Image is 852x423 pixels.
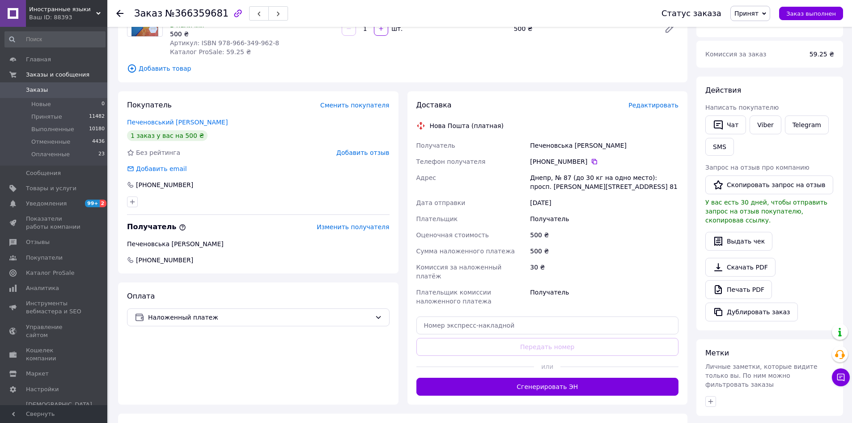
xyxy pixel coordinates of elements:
div: [PHONE_NUMBER] [135,180,194,189]
span: Заказы и сообщения [26,71,89,79]
span: Товары и услуги [26,184,76,192]
input: Поиск [4,31,106,47]
span: 59.25 ₴ [810,51,834,58]
div: Статус заказа [661,9,721,18]
div: Печеновська [PERSON_NAME] [528,137,680,154]
span: Адрес [416,174,436,181]
span: Маркет [26,370,49,378]
span: 0 [102,100,105,108]
a: Скачать PDF [705,258,776,277]
div: Получатель [528,211,680,227]
span: Плательщик комиссии наложенного платежа [416,289,492,305]
span: Заказы [26,86,48,94]
span: Каталог ProSale: 59.25 ₴ [170,48,251,56]
span: Покупатели [26,254,63,262]
button: Дублировать заказ [705,303,798,321]
span: Покупатель [127,101,172,109]
span: 23 [98,150,105,158]
span: Каталог ProSale [26,269,74,277]
span: Настройки [26,385,59,393]
span: Дата отправки [416,199,466,206]
span: Отзывы [26,238,50,246]
div: [DATE] [528,195,680,211]
span: Кошелек компании [26,346,83,363]
a: Печеновський [PERSON_NAME] [127,119,228,126]
span: 10180 [89,125,105,133]
span: №366359681 [165,8,229,19]
span: Показатели работы компании [26,215,83,231]
span: У вас есть 30 дней, чтобы отправить запрос на отзыв покупателю, скопировав ссылку. [705,199,827,224]
b: 500 ₴ [814,20,834,27]
span: Всего к оплате [705,20,755,27]
span: 99+ [85,200,100,207]
button: Скопировать запрос на отзыв [705,175,833,194]
a: Печать PDF [705,280,772,299]
div: Нова Пошта (платная) [428,121,506,130]
div: Получатель [528,284,680,309]
span: 2 [100,200,107,207]
div: Ваш ID: 88393 [29,13,107,21]
div: Добавить email [135,164,188,173]
button: Сгенерировать ЭН [416,378,679,396]
a: Редактировать [661,20,678,38]
span: Оценочная стоимость [416,231,489,239]
span: Телефон получателя [416,158,486,165]
span: Аналитика [26,284,59,292]
span: Комиссия за заказ [705,51,767,58]
span: Сменить покупателя [320,102,389,109]
span: Действия [705,86,741,94]
div: шт. [389,24,403,33]
span: Новые [31,100,51,108]
span: Личные заметки, которые видите только вы. По ним можно фильтровать заказы [705,363,818,388]
span: Оплаченные [31,150,70,158]
button: Чат [705,115,746,134]
button: Выдать чек [705,232,772,251]
span: Главная [26,56,51,64]
span: Инструменты вебмастера и SEO [26,299,83,316]
span: Оплата [127,292,155,300]
span: Комиссия за наложенный платёж [416,264,502,280]
span: Сообщения [26,169,61,177]
span: [PHONE_NUMBER] [135,256,194,265]
div: Вернуться назад [116,9,123,18]
span: Артикул: ISBN 978-966-349-962-8 [170,39,279,47]
span: Наложенный платеж [148,312,371,322]
span: Иностранные языки [29,5,96,13]
span: Изменить получателя [317,223,389,231]
span: Отмененные [31,138,70,146]
span: 11482 [89,113,105,121]
div: 500 ₴ [528,243,680,259]
span: Заказ [134,8,162,19]
button: Чат с покупателем [832,368,850,386]
span: Сумма наложенного платежа [416,248,515,255]
span: Без рейтинга [136,149,180,156]
span: Добавить товар [127,64,678,73]
span: 4436 [92,138,105,146]
button: SMS [705,138,734,156]
span: Получатель [127,222,186,231]
a: Telegram [785,115,829,134]
span: Написать покупателю [705,104,779,111]
div: [PHONE_NUMBER] [530,157,678,166]
div: 500 ₴ [510,22,657,35]
div: 500 ₴ [528,227,680,243]
span: Принятые [31,113,62,121]
div: Днепр, № 87 (до 30 кг на одно место): просп. [PERSON_NAME][STREET_ADDRESS] 81 [528,170,680,195]
span: или [534,362,560,371]
button: Заказ выполнен [779,7,843,20]
span: Управление сайтом [26,323,83,339]
span: Запрос на отзыв про компанию [705,164,810,171]
span: Плательщик [416,215,458,222]
span: В наличии [170,21,204,29]
span: Редактировать [628,102,678,109]
span: Добавить отзыв [336,149,389,156]
div: 500 ₴ [170,30,335,38]
input: Номер экспресс-накладной [416,316,679,334]
div: 1 заказ у вас на 500 ₴ [127,130,208,141]
span: Уведомления [26,200,67,208]
div: Добавить email [126,164,188,173]
div: Печеновська [PERSON_NAME] [127,239,390,248]
div: 30 ₴ [528,259,680,284]
a: Viber [750,115,781,134]
span: Метки [705,349,729,357]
